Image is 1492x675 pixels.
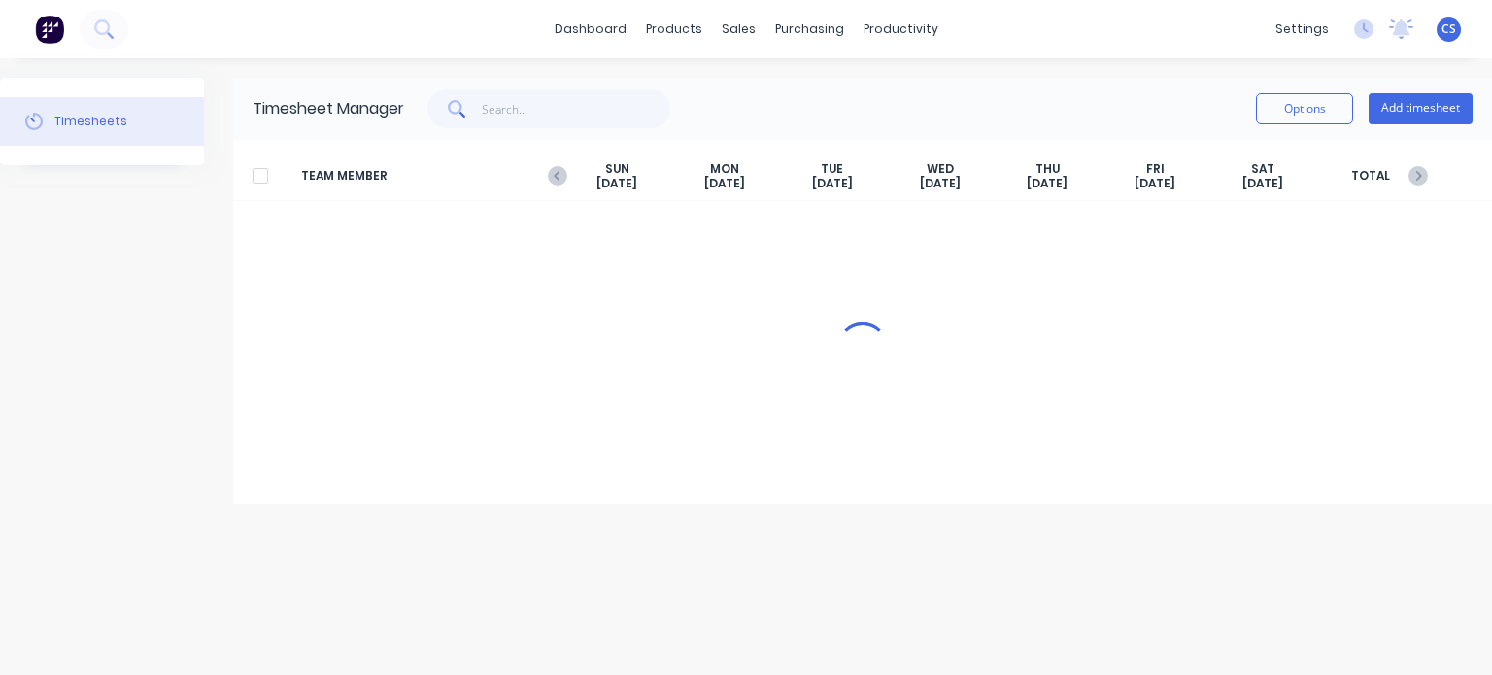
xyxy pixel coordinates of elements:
span: [DATE] [1135,176,1175,191]
span: SUN [605,161,629,177]
a: dashboard [545,15,636,44]
span: SAT [1251,161,1274,177]
div: purchasing [765,15,854,44]
div: Timesheets [54,113,127,130]
span: MON [710,161,739,177]
span: [DATE] [812,176,853,191]
span: [DATE] [1027,176,1068,191]
span: FRI [1146,161,1165,177]
span: TEAM MEMBER [301,161,563,191]
span: TOTAL [1316,161,1424,191]
div: products [636,15,712,44]
span: [DATE] [1242,176,1283,191]
span: [DATE] [596,176,637,191]
div: sales [712,15,765,44]
span: THU [1035,161,1060,177]
span: TUE [821,161,843,177]
img: Factory [35,15,64,44]
div: Timesheet Manager [253,97,404,120]
input: Search... [482,89,671,128]
div: settings [1266,15,1339,44]
span: [DATE] [704,176,745,191]
span: WED [927,161,954,177]
span: CS [1441,20,1456,38]
button: Options [1256,93,1353,124]
span: [DATE] [920,176,961,191]
button: Add timesheet [1369,93,1473,124]
div: productivity [854,15,948,44]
